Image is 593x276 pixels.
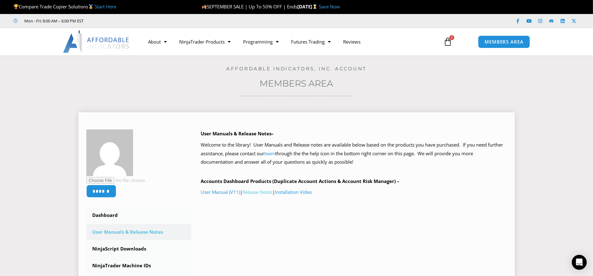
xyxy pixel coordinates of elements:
span: MEMBERS AREA [485,40,524,44]
div: Open Intercom Messenger [572,255,587,270]
a: Reviews [337,35,367,49]
iframe: Customer reviews powered by Trustpilot [93,18,186,24]
span: Compare Trade Copier Solutions [13,3,116,10]
a: Release Notes [242,189,272,195]
a: Dashboard [86,207,192,223]
a: Programming [237,35,285,49]
a: Futures Trading [285,35,337,49]
a: Affordable Indicators, Inc. Account [226,66,367,72]
span: 1 [449,35,454,40]
img: 🍂 [202,4,207,9]
a: NinjaScript Downloads [86,241,192,257]
a: User Manuals & Release Notes [86,224,192,240]
a: MEMBERS AREA [478,35,530,48]
a: Installation Video [275,189,312,195]
p: | | [201,188,507,197]
p: Welcome to the library! User Manuals and Release notes are available below based on the products ... [201,141,507,167]
a: User Manual (V11) [201,189,240,195]
img: 🏆 [14,4,18,9]
b: User Manuals & Release Notes– [201,130,274,137]
strong: [DATE] [297,3,319,10]
a: NinjaTrader Products [173,35,237,49]
img: ⌛ [313,4,317,9]
img: LogoAI | Affordable Indicators – NinjaTrader [63,30,130,53]
a: Members Area [260,78,333,89]
nav: Menu [142,35,436,49]
a: About [142,35,173,49]
span: SEPTEMBER SALE | Up To 50% OFF | Ends [202,3,297,10]
span: Mon - Fri: 8:00 AM – 6:00 PM EST [23,17,84,25]
a: 1 [434,33,461,51]
a: team [264,150,275,157]
a: Start Here [95,3,116,10]
img: 🥇 [88,4,93,9]
b: Accounts Dashboard Products (Duplicate Account Actions & Account Risk Manager) – [201,178,399,184]
a: NinjaTrader Machine IDs [86,258,192,274]
img: e0cc9fa063b7fb7a0483635173a62b21fe4c41a01693638c9c793b236e47dcfd [86,129,133,176]
a: Save Now [319,3,340,10]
